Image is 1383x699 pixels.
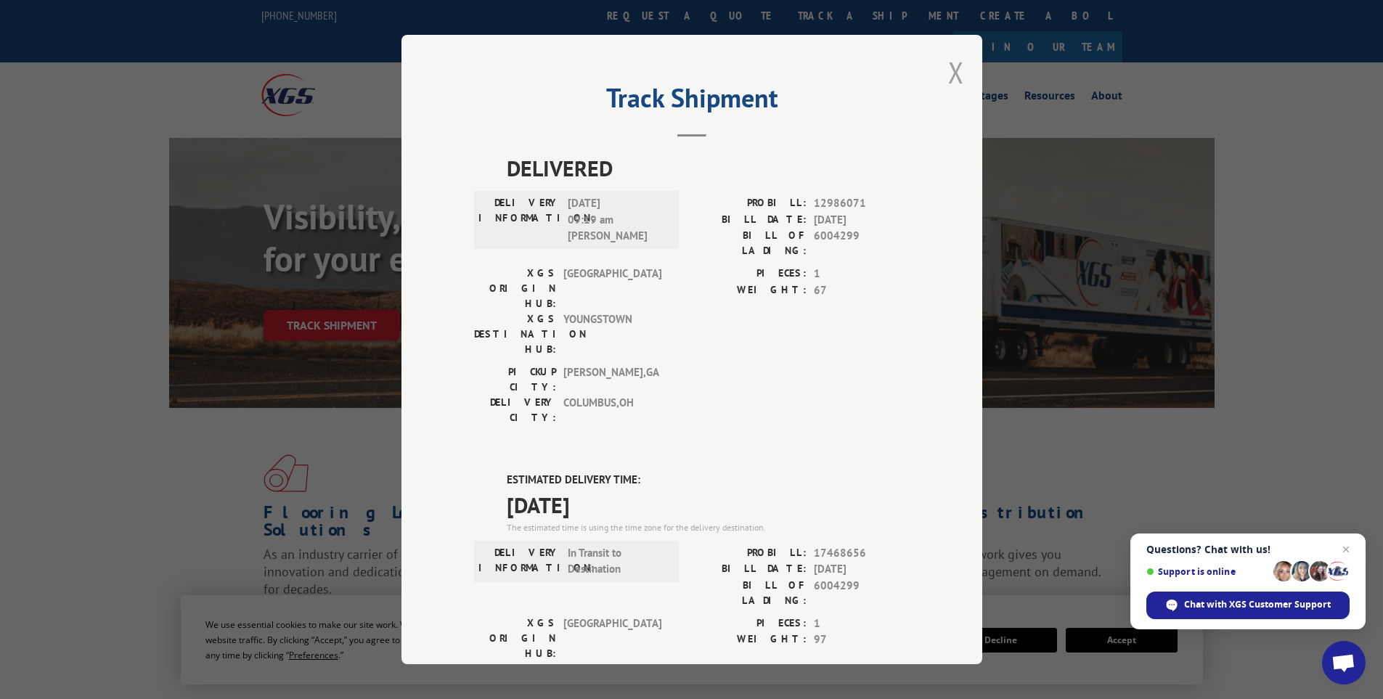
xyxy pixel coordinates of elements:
span: 67 [814,282,910,299]
label: BILL OF LADING: [692,228,807,258]
span: [DATE] [814,561,910,578]
label: BILL DATE: [692,212,807,229]
span: [GEOGRAPHIC_DATA] [563,266,661,311]
span: In Transit to Destination [568,545,666,578]
span: YOUNGSTOWN [563,311,661,357]
span: 97 [814,631,910,648]
label: PROBILL: [692,545,807,562]
span: [PERSON_NAME] , GA [563,364,661,395]
span: DELIVERED [507,152,910,184]
span: [DATE] 09:19 am [PERSON_NAME] [568,195,666,245]
div: The estimated time is using the time zone for the delivery destination. [507,521,910,534]
button: Close modal [948,53,964,91]
span: 12986071 [814,195,910,212]
label: DELIVERY INFORMATION: [478,545,560,578]
h2: Track Shipment [474,88,910,115]
label: DELIVERY INFORMATION: [478,195,560,245]
a: Open chat [1322,641,1366,684]
span: COLUMBUS , OH [563,395,661,425]
label: PICKUP CITY: [474,364,556,395]
span: 1 [814,266,910,282]
label: WEIGHT: [692,631,807,648]
label: DELIVERY CITY: [474,395,556,425]
label: PIECES: [692,266,807,282]
label: XGS ORIGIN HUB: [474,266,556,311]
label: WEIGHT: [692,282,807,299]
span: 17468656 [814,545,910,562]
label: XGS ORIGIN HUB: [474,616,556,661]
span: Questions? Chat with us! [1146,544,1350,555]
span: [GEOGRAPHIC_DATA] [563,616,661,661]
span: [DATE] [814,212,910,229]
span: 1 [814,616,910,632]
span: 6004299 [814,228,910,258]
label: PIECES: [692,616,807,632]
label: ESTIMATED DELIVERY TIME: [507,472,910,489]
span: [DATE] [507,489,910,521]
span: Chat with XGS Customer Support [1146,592,1350,619]
label: BILL DATE: [692,561,807,578]
span: 6004299 [814,578,910,608]
span: Chat with XGS Customer Support [1184,598,1331,611]
label: PROBILL: [692,195,807,212]
label: XGS DESTINATION HUB: [474,311,556,357]
label: BILL OF LADING: [692,578,807,608]
span: Support is online [1146,566,1268,577]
